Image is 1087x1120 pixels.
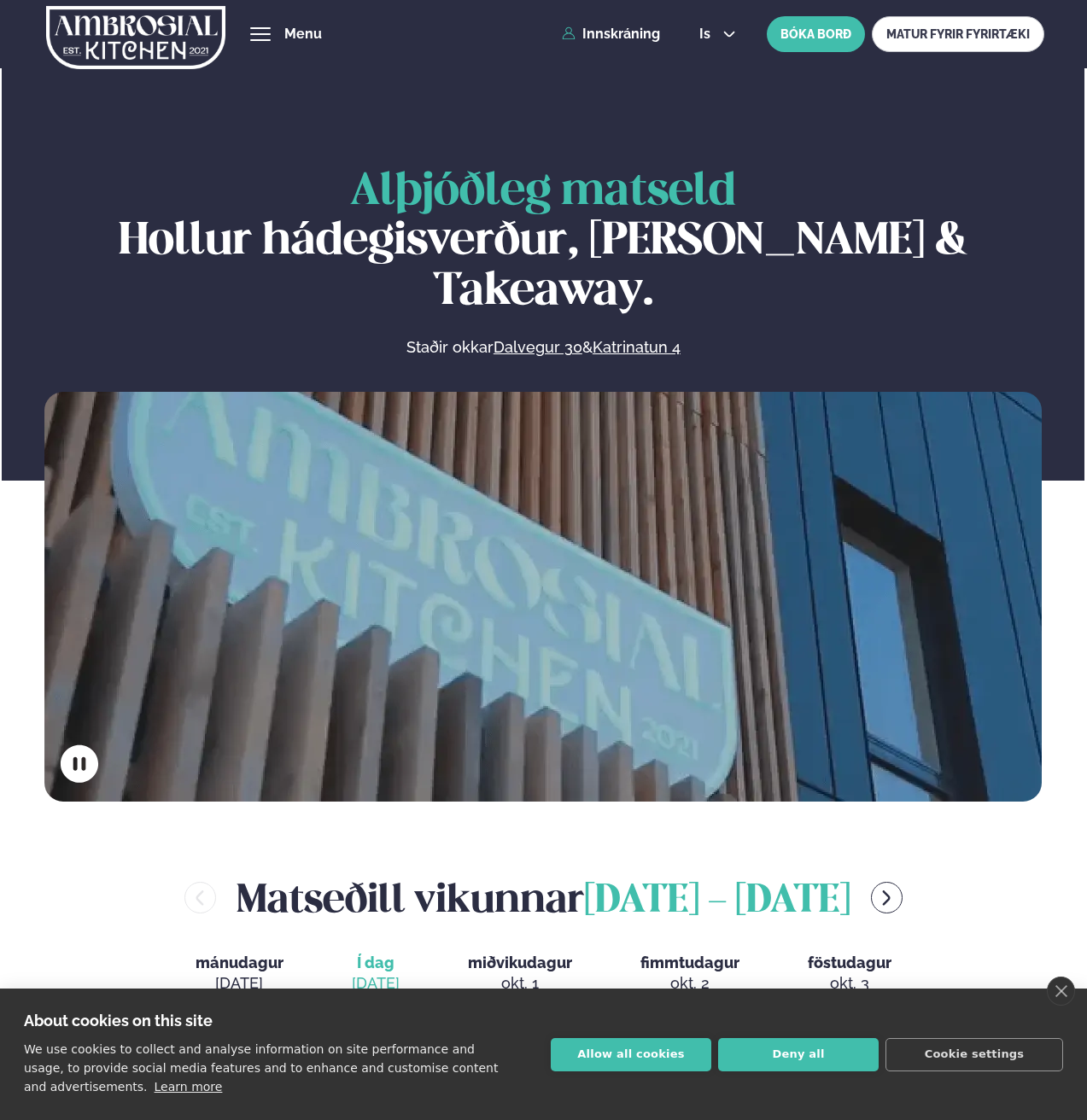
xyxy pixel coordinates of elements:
button: föstudagur okt. 3 [794,946,905,1002]
img: logo [46,3,225,73]
a: Dalvegur 30 [494,337,582,358]
span: fimmtudagur [640,954,739,971]
button: mánudagur [DATE] [182,946,297,1002]
button: Allow all cookies [551,1038,711,1071]
div: okt. 3 [808,973,891,994]
a: Katrinatun 4 [593,337,681,358]
span: [DATE] - [DATE] [584,883,850,920]
button: Deny all [718,1038,879,1071]
button: menu-btn-right [871,882,903,913]
strong: About cookies on this site [24,1012,213,1030]
a: Learn more [155,1080,223,1094]
span: Alþjóðleg matseld [350,171,736,213]
div: okt. 2 [640,973,739,994]
button: miðvikudagur okt. 1 [454,946,586,1002]
div: [DATE] [352,973,400,994]
button: hamburger [250,24,271,44]
a: MATUR FYRIR FYRIRTÆKI [872,16,1044,52]
h1: Hollur hádegisverður, [PERSON_NAME] & Takeaway. [44,167,1042,317]
button: fimmtudagur okt. 2 [627,946,753,1002]
h2: Matseðill vikunnar [237,870,850,925]
button: BÓKA BORÐ [767,16,865,52]
span: mánudagur [196,954,283,971]
p: Staðir okkar & [220,337,866,358]
div: [DATE] [196,973,283,994]
span: miðvikudagur [468,954,572,971]
button: menu-btn-left [184,882,216,913]
span: is [699,27,716,41]
span: föstudagur [808,954,891,971]
a: close [1047,977,1075,1006]
p: We use cookies to collect and analyse information on site performance and usage, to provide socia... [24,1042,498,1094]
div: okt. 1 [468,973,572,994]
button: Cookie settings [885,1038,1063,1071]
a: Innskráning [562,26,660,42]
button: is [686,27,750,41]
button: Í dag [DATE] [338,946,413,1002]
span: Í dag [352,953,400,973]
